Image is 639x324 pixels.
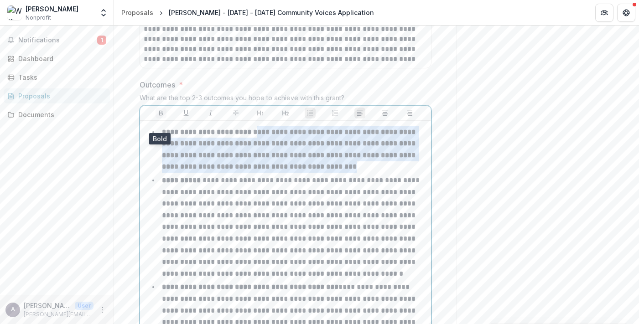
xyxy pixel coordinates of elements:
button: Ordered List [330,108,341,118]
button: Heading 1 [255,108,266,118]
button: Notifications1 [4,33,110,47]
img: William Marcellus Armstrong [7,5,22,20]
div: Tasks [18,72,103,82]
p: [PERSON_NAME][EMAIL_ADDRESS][DOMAIN_NAME] [24,301,71,310]
button: Bullet List [305,108,316,118]
a: Documents [4,107,110,122]
a: Tasks [4,70,110,85]
button: Align Left [354,108,365,118]
a: Proposals [118,6,157,19]
p: User [75,302,94,310]
button: Partners [595,4,613,22]
button: Align Center [379,108,390,118]
button: Open entity switcher [97,4,110,22]
button: More [97,304,108,315]
button: Heading 2 [280,108,291,118]
button: Bold [156,108,166,118]
button: Underline [181,108,192,118]
div: armstrong.wm@gmail.com [11,307,15,313]
div: Dashboard [18,54,103,63]
button: Align Right [404,108,415,118]
button: Italicize [205,108,216,118]
button: Strike [230,108,241,118]
a: Dashboard [4,51,110,66]
p: Outcomes [140,79,175,90]
span: 1 [97,36,106,45]
nav: breadcrumb [118,6,378,19]
span: Notifications [18,36,97,44]
button: Get Help [617,4,635,22]
div: What are the top 2-3 outcomes you hope to achieve with this grant? [140,94,431,105]
span: Nonprofit [26,14,51,22]
div: Documents [18,110,103,119]
a: Proposals [4,88,110,103]
div: [PERSON_NAME] - [DATE] - [DATE] Community Voices Application [169,8,374,17]
div: Proposals [121,8,153,17]
div: Proposals [18,91,103,101]
p: [PERSON_NAME][EMAIL_ADDRESS][DOMAIN_NAME] [24,310,94,319]
div: [PERSON_NAME] [26,4,78,14]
